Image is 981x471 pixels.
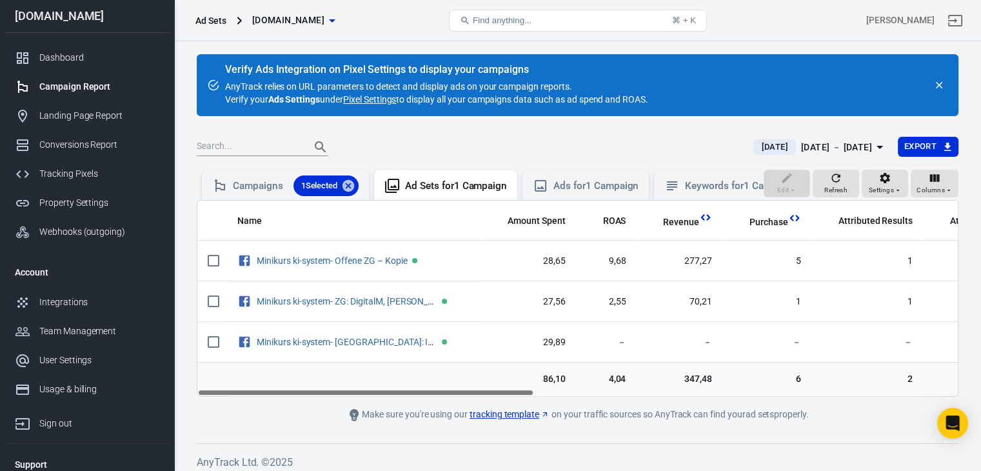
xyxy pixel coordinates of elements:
span: Columns [917,185,945,196]
button: close [930,76,948,94]
a: Landing Page Report [5,101,170,130]
a: Tracking Pixels [5,159,170,188]
div: ⌘ + K [672,15,696,25]
a: Integrations [5,288,170,317]
div: Team Management [39,325,159,338]
div: Tracking Pixels [39,167,159,181]
a: Conversions Report [5,130,170,159]
div: Landing Page Report [39,109,159,123]
button: Columns [911,170,958,198]
div: 1Selected [293,175,359,196]
span: － [822,336,913,349]
svg: This column is calculated from AnyTrack real-time data [699,211,712,224]
div: Integrations [39,296,159,309]
button: Refresh [813,170,859,198]
button: Find anything...⌘ + K [449,10,707,32]
button: Export [898,137,958,157]
span: Active [442,299,447,304]
div: Usage & billing [39,383,159,396]
span: [DATE] [756,141,793,154]
div: Campaigns [233,175,359,196]
span: － [733,336,801,349]
button: [DATE][DATE] － [DATE] [743,137,897,158]
a: Campaign Report [5,72,170,101]
button: Settings [862,170,908,198]
a: Sign out [5,404,170,438]
div: [DATE] － [DATE] [801,139,872,155]
span: 70,21 [646,296,712,308]
span: olgawebersocial.de [252,12,324,28]
span: 28,65 [491,255,566,268]
span: The estimated total amount of money you've spent on your campaign, ad set or ad during its schedule. [508,213,566,228]
span: ROAS [603,215,626,228]
a: Minikurs ki-system- ZG: DigitalM, [PERSON_NAME]. - [DATE] [257,296,491,306]
div: Sign out [39,417,159,430]
span: 9,68 [586,255,626,268]
span: － [646,336,712,349]
span: Minikurs ki-system- Offene ZG – Kopie [257,256,410,265]
span: － [586,336,626,349]
span: Amount Spent [508,215,566,228]
div: Campaign Report [39,80,159,94]
li: Account [5,257,170,288]
span: 6 [733,373,801,386]
span: The estimated total amount of money you've spent on your campaign, ad set or ad during its schedule. [491,213,566,228]
svg: Facebook Ads [237,294,252,309]
span: Name [237,215,262,228]
span: Purchase [733,216,788,229]
span: Revenue [663,216,699,229]
span: 2 [822,373,913,386]
span: Minikurs ki-system- ZG: DigitalM, SM-Mark. - 23.07.25 [257,296,439,305]
span: The total return on ad spend [586,213,626,228]
div: Account id: 4GGnmKtI [866,14,935,27]
svg: Facebook Ads [237,334,252,350]
div: Conversions Report [39,138,159,152]
a: tracking template [470,408,550,421]
span: 5 [733,255,801,268]
span: Total revenue calculated by AnyTrack. [646,214,699,230]
a: Dashboard [5,43,170,72]
input: Search... [197,139,300,155]
div: User Settings [39,354,159,367]
a: Minikurs ki-system- Offene ZG – Kopie [257,256,408,266]
div: Webhooks (outgoing) [39,225,159,239]
span: 2,55 [586,296,626,308]
span: 347,48 [646,373,712,386]
a: Webhooks (outgoing) [5,217,170,246]
a: Usage & billing [5,375,170,404]
span: 1 [822,296,913,308]
span: 86,10 [491,373,566,386]
span: The total conversions attributed according to your ad network (Facebook, Google, etc.) [838,213,913,228]
div: scrollable content [197,201,958,396]
span: 1 Selected [293,179,346,192]
div: Open Intercom Messenger [937,408,968,439]
div: [DOMAIN_NAME] [5,10,170,22]
span: 4,04 [586,373,626,386]
span: Active [412,258,417,263]
span: 27,56 [491,296,566,308]
span: 1 [733,296,801,308]
svg: This column is calculated from AnyTrack real-time data [788,212,801,225]
a: User Settings [5,346,170,375]
span: 277,27 [646,255,712,268]
div: Make sure you're using our on your traffic sources so AnyTrack can find your ad sets properly. [288,407,868,423]
span: 29,89 [491,336,566,349]
div: Verify Ads Integration on Pixel Settings to display your campaigns [225,63,648,76]
strong: Ads Settings [268,94,321,105]
span: Attributed Results [838,215,913,228]
span: Find anything... [473,15,531,25]
a: Team Management [5,317,170,346]
button: Search [305,132,336,163]
span: The total conversions attributed according to your ad network (Facebook, Google, etc.) [822,213,913,228]
div: Ad Sets [195,14,226,27]
span: Purchase [749,216,788,229]
div: Dashboard [39,51,159,65]
a: Property Settings [5,188,170,217]
span: The total return on ad spend [603,213,626,228]
div: Property Settings [39,196,159,210]
a: Minikurs ki-system- [GEOGRAPHIC_DATA]: IG & Mailliste - [DATE] [257,337,510,347]
div: Ad Sets for 1 Campaign [405,179,507,193]
a: Sign out [940,5,971,36]
button: [DOMAIN_NAME] [247,8,340,32]
span: Refresh [824,185,847,196]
